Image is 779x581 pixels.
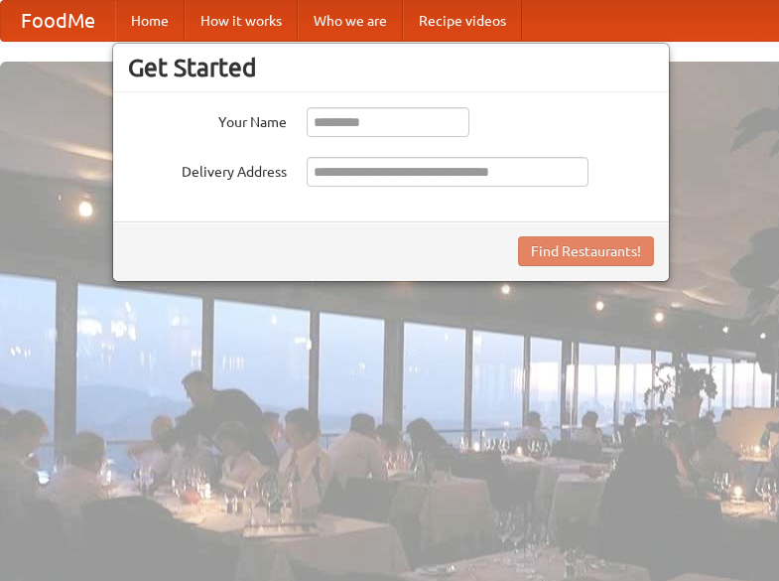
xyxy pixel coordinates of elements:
[185,1,298,41] a: How it works
[115,1,185,41] a: Home
[128,107,287,132] label: Your Name
[298,1,403,41] a: Who we are
[403,1,522,41] a: Recipe videos
[1,1,115,41] a: FoodMe
[128,157,287,182] label: Delivery Address
[518,236,654,266] button: Find Restaurants!
[128,53,654,82] h3: Get Started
